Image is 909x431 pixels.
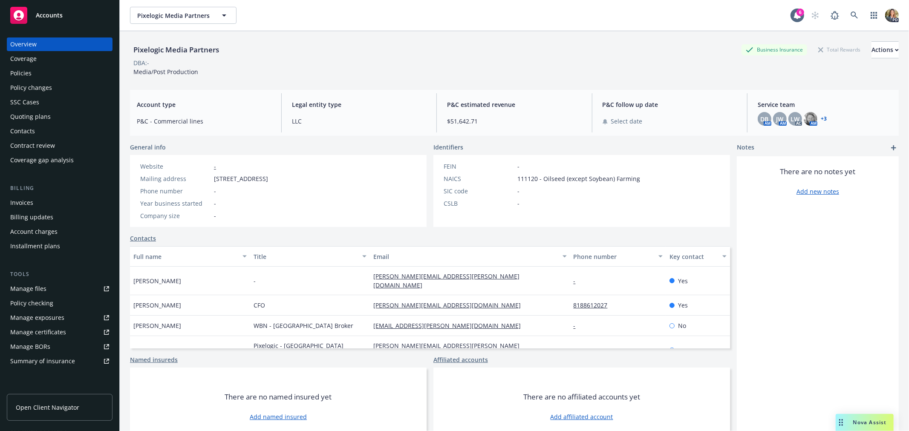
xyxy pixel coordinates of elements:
[7,196,113,210] a: Invoices
[292,117,426,126] span: LLC
[214,211,216,220] span: -
[7,3,113,27] a: Accounts
[214,174,268,183] span: [STREET_ADDRESS]
[373,272,519,289] a: [PERSON_NAME][EMAIL_ADDRESS][PERSON_NAME][DOMAIN_NAME]
[130,7,237,24] button: Pixelogic Media Partners
[807,7,824,24] a: Start snowing
[666,246,730,267] button: Key contact
[678,321,686,330] span: No
[871,42,899,58] div: Actions
[10,124,35,138] div: Contacts
[523,392,640,402] span: There are no affiliated accounts yet
[678,301,688,310] span: Yes
[137,11,211,20] span: Pixelogic Media Partners
[133,301,181,310] span: [PERSON_NAME]
[7,270,113,279] div: Tools
[758,100,892,109] span: Service team
[133,252,237,261] div: Full name
[7,81,113,95] a: Policy changes
[10,225,58,238] div: Account charges
[7,385,113,394] div: Analytics hub
[791,115,799,124] span: LW
[10,325,66,339] div: Manage certificates
[10,340,50,353] div: Manage BORs
[444,174,514,183] div: NAICS
[10,95,39,109] div: SSC Cases
[140,174,211,183] div: Mailing address
[7,210,113,224] a: Billing updates
[36,12,63,19] span: Accounts
[780,167,856,177] span: There are no notes yet
[133,276,181,285] span: [PERSON_NAME]
[574,301,615,309] a: 8188612027
[10,311,64,325] div: Manage exposures
[7,296,113,310] a: Policy checking
[737,143,754,153] span: Notes
[551,412,613,421] a: Add affiliated account
[254,341,367,359] span: Pixelogic - [GEOGRAPHIC_DATA] Contact
[7,311,113,325] span: Manage exposures
[10,296,53,310] div: Policy checking
[137,100,271,109] span: Account type
[373,342,519,359] a: [PERSON_NAME][EMAIL_ADDRESS][PERSON_NAME][DOMAIN_NAME]
[7,184,113,193] div: Billing
[140,162,211,171] div: Website
[7,354,113,368] a: Summary of insurance
[214,199,216,208] span: -
[250,412,307,421] a: Add named insured
[836,414,846,431] div: Drag to move
[10,81,52,95] div: Policy changes
[10,37,37,51] div: Overview
[254,321,353,330] span: WBN - [GEOGRAPHIC_DATA] Broker
[796,187,839,196] a: Add new notes
[814,44,865,55] div: Total Rewards
[292,100,426,109] span: Legal entity type
[7,66,113,80] a: Policies
[10,66,32,80] div: Policies
[611,117,643,126] span: Select date
[214,162,216,170] a: -
[373,322,528,330] a: [EMAIL_ADDRESS][PERSON_NAME][DOMAIN_NAME]
[669,252,717,261] div: Key contact
[133,346,181,355] span: [PERSON_NAME]
[7,153,113,167] a: Coverage gap analysis
[10,239,60,253] div: Installment plans
[373,252,557,261] div: Email
[444,199,514,208] div: CSLB
[574,277,583,285] a: -
[130,44,222,55] div: Pixelogic Media Partners
[370,246,570,267] button: Email
[7,340,113,353] a: Manage BORs
[853,419,887,426] span: Nova Assist
[130,143,166,152] span: General info
[7,225,113,238] a: Account charges
[517,162,519,171] span: -
[214,187,216,195] span: -
[826,7,843,24] a: Report a Bug
[133,68,198,76] span: Media/Post Production
[133,321,181,330] span: [PERSON_NAME]
[10,139,55,152] div: Contract review
[889,143,899,153] a: add
[866,7,883,24] a: Switch app
[742,44,807,55] div: Business Insurance
[254,252,358,261] div: Title
[7,37,113,51] a: Overview
[130,355,178,364] a: Named insureds
[7,239,113,253] a: Installment plans
[570,246,666,267] button: Phone number
[10,110,51,124] div: Quoting plans
[836,414,894,431] button: Nova Assist
[517,174,640,183] span: 111120 - Oilseed (except Soybean) Farming
[846,7,863,24] a: Search
[140,211,211,220] div: Company size
[10,354,75,368] div: Summary of insurance
[140,187,211,195] div: Phone number
[7,110,113,124] a: Quoting plans
[7,52,113,66] a: Coverage
[130,234,156,243] a: Contacts
[140,199,211,208] div: Year business started
[804,112,817,126] img: photo
[10,153,74,167] div: Coverage gap analysis
[447,117,581,126] span: $51,642.71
